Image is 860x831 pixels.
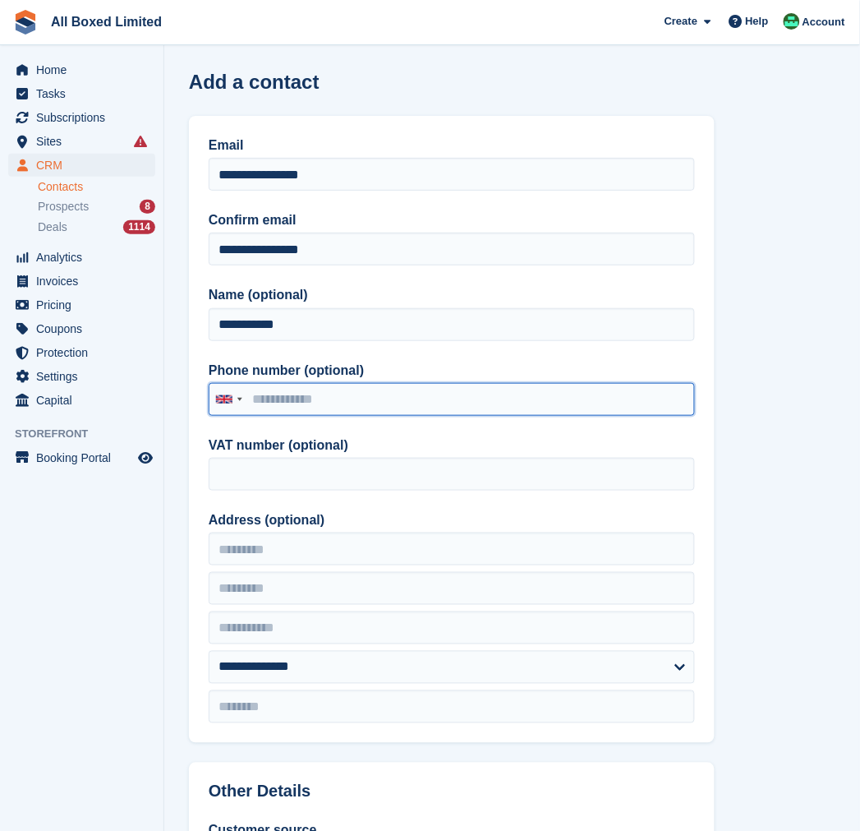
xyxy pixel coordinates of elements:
[38,198,155,215] a: Prospects 8
[665,13,697,30] span: Create
[803,14,845,30] span: Account
[8,82,155,105] a: menu
[140,200,155,214] div: 8
[8,446,155,469] a: menu
[38,199,89,215] span: Prospects
[36,446,135,469] span: Booking Portal
[8,270,155,293] a: menu
[209,210,695,230] label: Confirm email
[8,293,155,316] a: menu
[209,136,695,155] label: Email
[123,220,155,234] div: 1114
[36,82,135,105] span: Tasks
[36,293,135,316] span: Pricing
[8,58,155,81] a: menu
[36,389,135,412] span: Capital
[209,783,695,801] h2: Other Details
[36,58,135,81] span: Home
[209,436,695,455] label: VAT number (optional)
[746,13,769,30] span: Help
[209,384,247,415] div: United Kingdom: +44
[784,13,800,30] img: Enquiries
[8,154,155,177] a: menu
[44,8,168,35] a: All Boxed Limited
[209,510,695,530] label: Address (optional)
[36,270,135,293] span: Invoices
[36,365,135,388] span: Settings
[8,389,155,412] a: menu
[136,448,155,468] a: Preview store
[36,246,135,269] span: Analytics
[36,154,135,177] span: CRM
[8,130,155,153] a: menu
[38,219,155,236] a: Deals 1114
[15,426,163,442] span: Storefront
[8,106,155,129] a: menu
[38,179,155,195] a: Contacts
[209,361,695,381] label: Phone number (optional)
[8,246,155,269] a: menu
[36,317,135,340] span: Coupons
[36,130,135,153] span: Sites
[189,71,320,93] h1: Add a contact
[38,219,67,235] span: Deals
[36,341,135,364] span: Protection
[209,285,695,305] label: Name (optional)
[8,317,155,340] a: menu
[134,135,147,148] i: Smart entry sync failures have occurred
[36,106,135,129] span: Subscriptions
[13,10,38,35] img: stora-icon-8386f47178a22dfd0bd8f6a31ec36ba5ce8667c1dd55bd0f319d3a0aa187defe.svg
[8,365,155,388] a: menu
[8,341,155,364] a: menu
